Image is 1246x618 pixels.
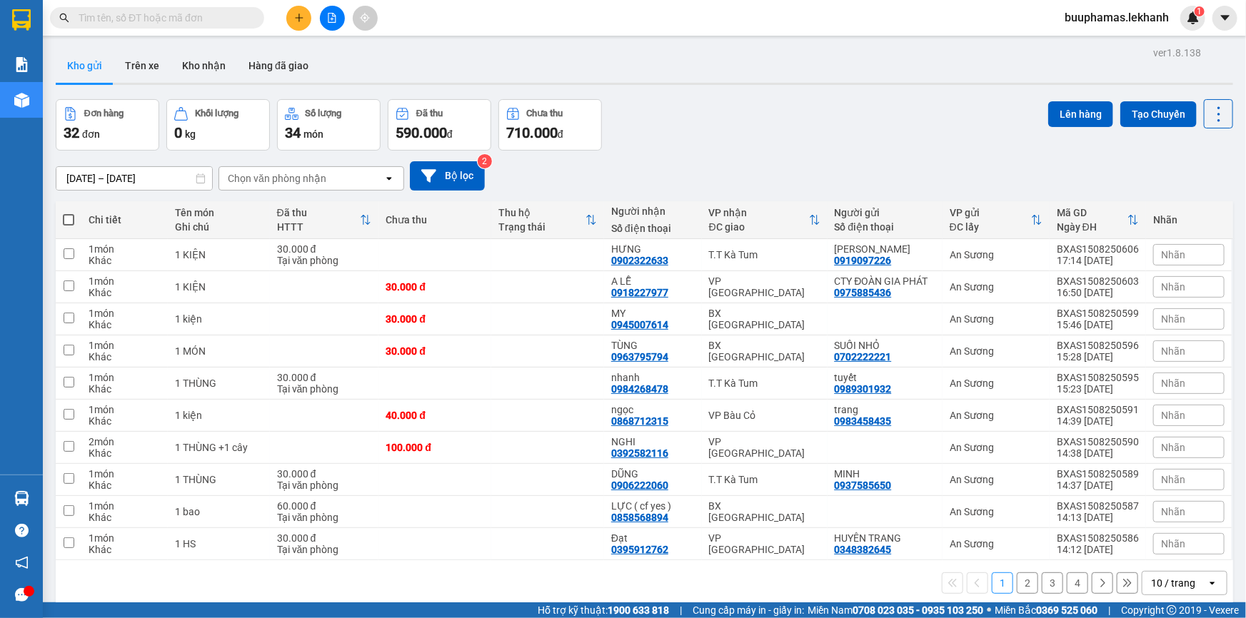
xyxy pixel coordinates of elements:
span: đ [558,128,563,140]
button: Bộ lọc [410,161,485,191]
div: Người nhận [611,206,695,217]
div: A LỄ [611,275,695,287]
div: 0919097226 [835,255,892,266]
div: BXAS1508250590 [1057,436,1139,447]
div: LỰC ( cf yes ) [611,500,695,512]
div: 30.000 đ [386,313,484,325]
div: 0963795794 [611,351,668,363]
button: 4 [1067,572,1088,594]
div: Khác [89,480,161,491]
div: An Sương [950,538,1042,549]
div: BXAS1508250603 [1057,275,1139,287]
div: 1 THÙNG [175,378,262,389]
div: An Sương [950,345,1042,357]
div: ANH HÙNG [835,243,935,255]
div: Đã thu [277,207,361,218]
div: SUỐI NHỎ [835,340,935,351]
div: VP gửi [950,207,1031,218]
span: 34 [285,124,301,141]
div: VP Bàu Cỏ [709,410,820,421]
button: Kho gửi [56,49,114,83]
span: 710.000 [506,124,558,141]
span: Cung cấp máy in - giấy in: [693,602,804,618]
div: 0983458435 [835,415,892,427]
div: BX [GEOGRAPHIC_DATA] [709,500,820,523]
span: | [1108,602,1110,618]
th: Toggle SortBy [1050,201,1146,239]
span: Nhận: [136,14,171,29]
div: Nhãn [1153,214,1225,226]
div: BXAS1508250586 [1057,532,1139,544]
div: 0858568894 [611,512,668,523]
div: VP [GEOGRAPHIC_DATA] [709,436,820,459]
div: 15:23 [DATE] [1057,383,1139,395]
div: 0919097226 [12,46,126,66]
div: 30.000 đ [277,532,372,544]
img: logo-vxr [12,9,31,31]
div: trang [835,404,935,415]
div: HƯNG [611,243,695,255]
span: Nhãn [1161,506,1185,517]
button: Số lượng34món [277,99,381,151]
button: Đã thu590.000đ [388,99,491,151]
div: 0937585650 [835,480,892,491]
span: đ [447,128,453,140]
div: Chưa thu [386,214,484,226]
div: T.T Kà Tum [136,12,251,29]
div: Tại văn phòng [277,512,372,523]
div: An Sương [950,410,1042,421]
th: Toggle SortBy [943,201,1050,239]
div: 14:12 [DATE] [1057,544,1139,555]
div: T.T Kà Tum [709,474,820,485]
div: 60.000 đ [277,500,372,512]
div: 1 món [89,275,161,287]
div: An Sương [950,313,1042,325]
div: 1 món [89,468,161,480]
button: Khối lượng0kg [166,99,270,151]
div: Thu hộ [498,207,586,218]
div: 15:28 [DATE] [1057,351,1139,363]
div: HTTT [277,221,361,233]
span: search [59,13,69,23]
button: aim [353,6,378,31]
div: [PERSON_NAME] [12,29,126,46]
div: 17:14 [DATE] [1057,255,1139,266]
div: BXAS1508250596 [1057,340,1139,351]
span: Nhãn [1161,538,1185,549]
div: Số lượng [306,108,342,118]
div: 30.000 đ [277,468,372,480]
div: Khác [89,544,161,555]
div: BXAS1508250587 [1057,500,1139,512]
div: 1 món [89,532,161,544]
div: 1 món [89,500,161,512]
div: 14:38 [DATE] [1057,447,1139,459]
span: Nhãn [1161,249,1185,260]
div: CTY ĐOÀN GIA PHÁT [835,275,935,287]
span: ⚪️ [987,607,991,613]
button: Tạo Chuyến [1120,101,1197,127]
div: Tên món [175,207,262,218]
div: Khác [89,512,161,523]
div: 15:46 [DATE] [1057,319,1139,330]
div: DŨNG [611,468,695,480]
div: 0348382645 [835,544,892,555]
div: Chưa thu [527,108,563,118]
div: BXAS1508250606 [1057,243,1139,255]
div: 40.000 đ [386,410,484,421]
button: Lên hàng [1048,101,1113,127]
div: 14:39 [DATE] [1057,415,1139,427]
div: 0392582116 [611,447,668,459]
div: 2 món [89,436,161,447]
button: 3 [1042,572,1063,594]
div: 100.000 đ [386,442,484,453]
div: BX [GEOGRAPHIC_DATA] [709,308,820,330]
div: 1 HS [175,538,262,549]
img: solution-icon [14,57,29,72]
div: 16:50 [DATE] [1057,287,1139,298]
span: buuphamas.lekhanh [1053,9,1180,26]
div: 1 món [89,243,161,255]
div: 10 / trang [1151,576,1195,590]
button: Hàng đã giao [237,49,320,83]
span: Miền Nam [808,602,983,618]
div: Chi tiết [89,214,161,226]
